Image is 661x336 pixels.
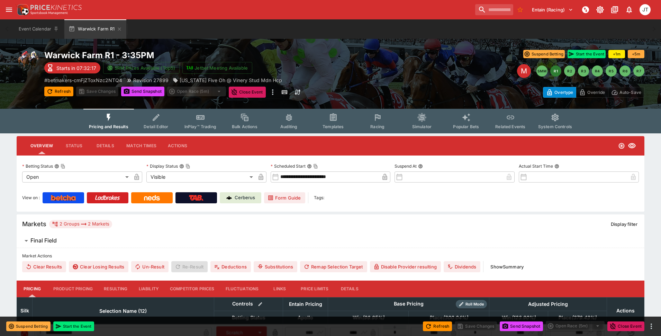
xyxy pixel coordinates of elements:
button: Refresh [423,321,452,331]
a: Cerberus [220,192,261,203]
span: Win(123.90%) [494,313,543,322]
p: Display Status [146,163,178,169]
button: Deductions [210,261,251,272]
button: Resulting [98,281,133,297]
button: Clear Losing Results [69,261,128,272]
button: Refresh [44,87,73,96]
button: Remap Selection Target [300,261,367,272]
span: Pricing and Results [89,124,128,129]
button: R6 [619,65,631,77]
button: R3 [578,65,589,77]
h5: Markets [22,220,46,228]
span: Re-Result [171,261,208,272]
button: Scheduled StartCopy To Clipboard [307,164,312,169]
button: Auto-Save [608,87,644,98]
svg: Open [618,142,625,149]
img: Ladbrokes [95,195,120,201]
button: SRM Prices Available (Top5) [103,62,180,74]
div: Show/hide Price Roll mode configuration. [456,300,487,308]
th: Actions [607,297,644,324]
p: Suspend At [395,163,417,169]
img: PriceKinetics Logo [15,3,29,17]
span: Simulator [412,124,432,129]
img: PriceKinetics [30,5,82,10]
button: Dividends [444,261,480,272]
th: Controls [214,297,283,311]
button: Status [58,138,90,154]
button: Jetbet Meeting Available [182,62,252,74]
img: Neds [144,195,160,201]
input: search [475,4,513,15]
th: Adjusted Pricing [489,297,607,311]
button: Liability [133,281,164,297]
div: Hawaii Five Oh @ Vinery Stud Mdn Hcp [173,77,282,84]
button: Start the Event [568,50,606,58]
button: R5 [606,65,617,77]
button: Start the Event [53,321,94,331]
button: Copy To Clipboard [313,164,318,169]
button: Display StatusCopy To Clipboard [179,164,184,169]
span: Place(379.43%) [551,313,604,322]
p: Starts in 07:32:17 [56,64,96,72]
div: Event type filters [83,109,578,133]
span: Roll Mode [463,301,487,307]
button: Copy To Clipboard [61,164,65,169]
label: Tags: [314,192,324,203]
button: +5m [628,50,644,58]
p: Actual Start Time [519,163,553,169]
img: jetbet-logo.svg [186,64,193,71]
button: Suspend At [418,164,423,169]
button: Notifications [623,3,635,16]
div: Start From [543,87,644,98]
label: View on : [22,192,40,203]
div: split button [167,87,226,96]
span: Win(99.95%) [345,313,392,322]
p: [US_STATE] Five Oh @ Vinery Stud Mdn Hcp [180,77,282,84]
button: open drawer [3,3,15,16]
button: Product Pricing [48,281,98,297]
button: Actions [162,138,193,154]
div: split button [546,321,605,331]
button: Overview [25,138,58,154]
button: +1m [608,50,625,58]
em: ( 123.90 %) [511,313,535,322]
span: Betting Status [224,313,273,322]
span: Selection Name (12) [92,307,154,315]
button: Send Snapshot [500,321,543,331]
button: Actual Start Time [554,164,559,169]
button: NOT Connected to PK [579,3,592,16]
th: Silk [17,297,33,324]
p: Auto-Save [619,89,641,96]
button: Toggle light/dark mode [594,3,606,16]
div: Visible [146,171,255,183]
span: Racing [370,124,384,129]
span: Detail Editor [144,124,168,129]
button: Details [334,281,365,297]
div: Josh Tanner [640,4,651,15]
button: Close Event [607,321,644,331]
p: Revision 27899 [133,77,169,84]
button: Bulk edit [256,300,265,309]
button: Send Snapshot [121,87,164,96]
button: Suspend Betting [523,50,565,58]
button: Betting StatusCopy To Clipboard [54,164,59,169]
label: Market Actions [22,251,639,261]
button: Display filter [607,219,642,230]
p: Copy To Clipboard [44,77,122,84]
th: Apollo [283,311,328,324]
button: more [269,87,277,98]
div: 2 Groups 2 Markets [52,220,109,228]
img: Sportsbook Management [30,11,68,15]
button: Suspend Betting [6,321,51,331]
button: R2 [564,65,575,77]
span: Place(300.04%) [422,313,476,322]
button: Links [264,281,295,297]
button: Event Calendar [15,19,63,39]
span: Un-Result [131,261,168,272]
button: more [647,322,655,330]
em: ( 99.95 %) [362,313,384,322]
button: Warwick Farm R1 [64,19,126,39]
h6: Final Field [30,237,57,244]
button: Overtype [543,87,576,98]
div: Open [22,171,131,183]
